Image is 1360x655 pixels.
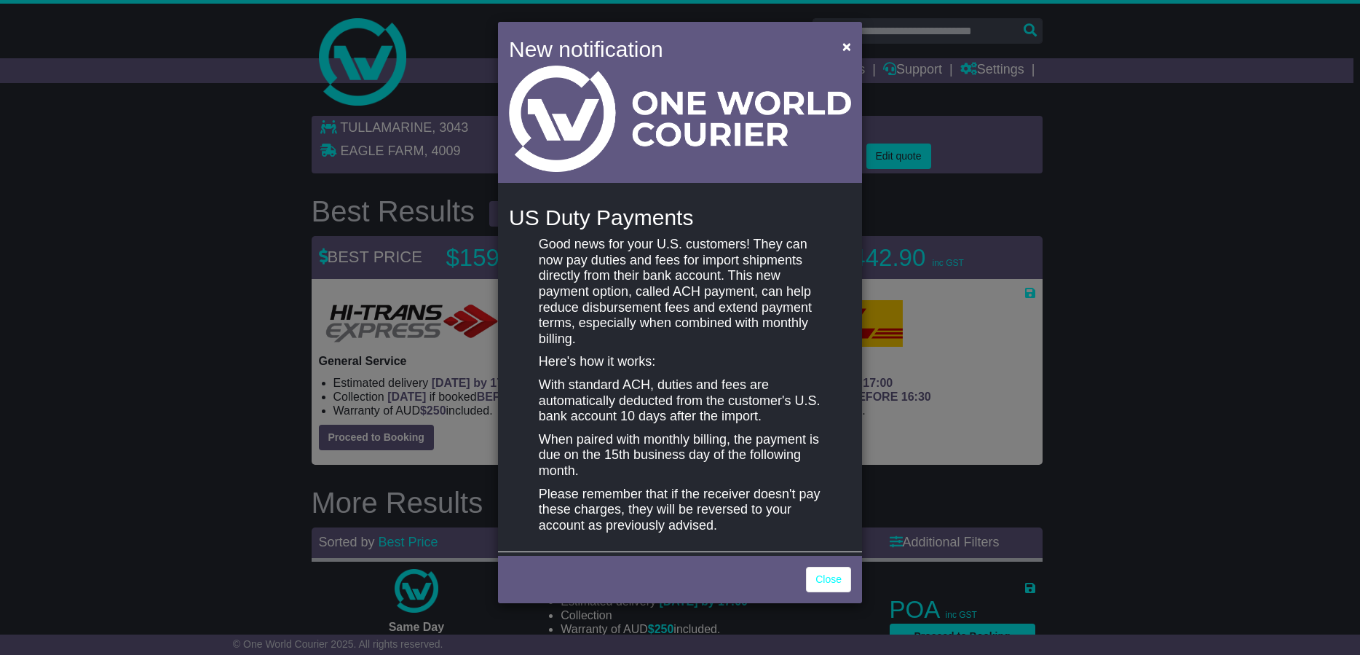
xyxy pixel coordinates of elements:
[539,432,821,479] p: When paired with monthly billing, the payment is due on the 15th business day of the following mo...
[509,33,821,66] h4: New notification
[509,66,851,172] img: Light
[539,354,821,370] p: Here's how it works:
[539,237,821,347] p: Good news for your U.S. customers! They can now pay duties and fees for import shipments directly...
[539,487,821,534] p: Please remember that if the receiver doesn't pay these charges, they will be reversed to your acc...
[842,38,851,55] span: ×
[539,377,821,425] p: With standard ACH, duties and fees are automatically deducted from the customer's U.S. bank accou...
[835,31,858,61] button: Close
[509,205,851,230] h4: US Duty Payments
[806,567,851,592] a: Close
